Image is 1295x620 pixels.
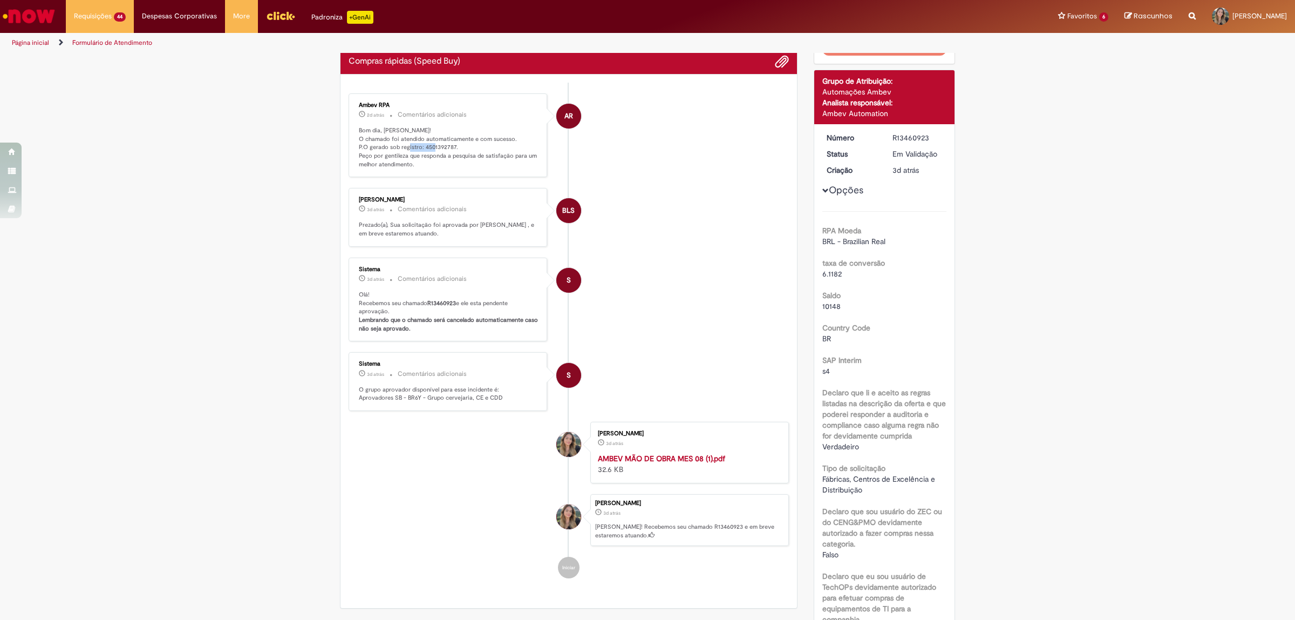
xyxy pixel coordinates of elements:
dt: Status [819,149,885,159]
div: Analista responsável: [822,97,947,108]
div: Em Validação [892,149,943,159]
span: [PERSON_NAME] [1232,11,1287,21]
p: +GenAi [347,11,373,24]
span: Requisições [74,11,112,22]
span: Verdadeiro [822,442,859,451]
ul: Trilhas de página [8,33,855,53]
div: [PERSON_NAME] [359,197,539,203]
span: 10148 [822,301,841,311]
div: R13460923 [892,132,943,143]
b: Country Code [822,323,870,333]
b: Tipo de solicitação [822,463,885,473]
span: Falso [822,550,839,560]
time: 29/08/2025 09:03:45 [892,165,919,175]
b: Lembrando que o chamado será cancelado automaticamente caso não seja aprovado. [359,316,540,333]
a: Página inicial [12,38,49,47]
span: S [567,362,571,388]
div: Automações Ambev [822,86,947,97]
b: R13460923 [427,299,456,307]
b: Declaro que sou usuário do ZEC ou do CENG&PMO devidamente autorizado a fazer compras nessa catego... [822,507,942,549]
small: Comentários adicionais [398,110,467,119]
div: System [556,268,581,293]
img: ServiceNow [1,5,57,27]
div: [PERSON_NAME] [595,500,783,507]
div: Ingrid Campos Silva [556,432,581,457]
div: System [556,363,581,388]
span: BRL - Brazilian Real [822,237,885,246]
img: click_logo_yellow_360x200.png [266,8,295,24]
a: AMBEV MÃO DE OBRA MES 08 (1).pdf [598,454,725,463]
div: 29/08/2025 09:03:45 [892,165,943,176]
div: 32.6 KB [598,453,778,475]
div: Beatriz Leao Soares Fagundes [556,198,581,223]
div: Sistema [359,361,539,367]
span: 3d atrás [367,276,384,282]
small: Comentários adicionais [398,274,467,284]
div: Ambev RPA [556,104,581,129]
dt: Número [819,132,885,143]
b: Saldo [822,291,841,300]
span: More [233,11,250,22]
time: 29/08/2025 09:03:53 [367,371,384,378]
span: Fábricas, Centros de Excelência e Distribuição [822,474,937,495]
a: Rascunhos [1124,11,1173,22]
p: Bom dia, [PERSON_NAME]! O chamado foi atendido automaticamente e com sucesso. P.O gerado sob regi... [359,126,539,169]
h2: Compras rápidas (Speed Buy) Histórico de tíquete [349,57,460,66]
time: 29/08/2025 09:03:43 [606,440,623,447]
li: Ingrid Campos Silva [349,494,789,546]
p: O grupo aprovador disponível para esse incidente é: Aprovadores SB - BR6Y - Grupo cervejaria, CE ... [359,386,539,402]
span: BLS [562,198,575,224]
span: Despesas Corporativas [142,11,217,22]
span: s4 [822,366,830,376]
span: Favoritos [1067,11,1097,22]
div: Sistema [359,266,539,273]
p: Olá! Recebemos seu chamado e ele esta pendente aprovação. [359,291,539,333]
small: Comentários adicionais [398,369,467,379]
span: 6 [1099,12,1108,22]
time: 29/08/2025 09:03:56 [367,276,384,282]
span: 3d atrás [603,510,621,516]
span: S [567,267,571,293]
ul: Histórico de tíquete [349,83,789,589]
a: Formulário de Atendimento [72,38,152,47]
time: 30/08/2025 09:21:51 [367,112,384,118]
p: [PERSON_NAME]! Recebemos seu chamado R13460923 e em breve estaremos atuando. [595,523,783,540]
span: 6.1182 [822,269,842,279]
span: 44 [114,12,126,22]
span: 3d atrás [367,206,384,213]
time: 29/08/2025 09:54:38 [367,206,384,213]
div: Ambev Automation [822,108,947,119]
p: Prezado(a), Sua solicitação foi aprovada por [PERSON_NAME] , e em breve estaremos atuando. [359,221,539,238]
b: SAP Interim [822,355,862,365]
button: Adicionar anexos [775,55,789,69]
div: Ingrid Campos Silva [556,504,581,529]
div: Padroniza [311,11,373,24]
b: taxa de conversão [822,258,885,268]
span: AR [564,103,573,129]
span: BR [822,334,831,343]
span: 2d atrás [367,112,384,118]
small: Comentários adicionais [398,205,467,214]
b: RPA Moeda [822,226,861,235]
span: Rascunhos [1134,11,1173,21]
dt: Criação [819,165,885,176]
b: Declaro que li e aceito as regras listadas na descrição da oferta e que poderei responder a audit... [822,388,946,441]
div: Grupo de Atribuição: [822,76,947,86]
time: 29/08/2025 09:03:45 [603,510,621,516]
div: Ambev RPA [359,102,539,109]
div: [PERSON_NAME] [598,430,778,437]
span: 3d atrás [892,165,919,175]
span: 3d atrás [606,440,623,447]
span: 3d atrás [367,371,384,378]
